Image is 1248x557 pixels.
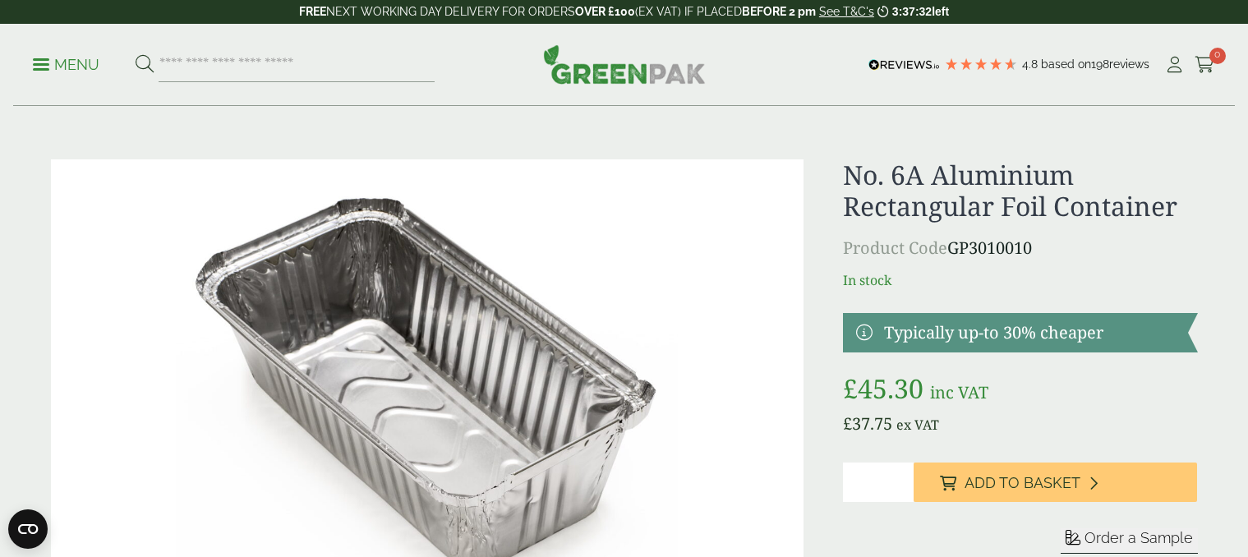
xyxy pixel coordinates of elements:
strong: BEFORE 2 pm [742,5,816,18]
p: Menu [33,55,99,75]
span: 0 [1209,48,1226,64]
span: Based on [1041,58,1091,71]
a: 0 [1195,53,1215,77]
span: Product Code [843,237,947,259]
strong: FREE [299,5,326,18]
button: Open CMP widget [8,509,48,549]
button: Order a Sample [1061,528,1198,554]
button: Add to Basket [914,463,1197,502]
a: See T&C's [819,5,874,18]
h1: No. 6A Aluminium Rectangular Foil Container [843,159,1197,223]
i: Cart [1195,57,1215,73]
span: £ [843,412,852,435]
span: 4.8 [1022,58,1041,71]
bdi: 45.30 [843,371,923,406]
i: My Account [1164,57,1185,73]
p: In stock [843,270,1197,290]
bdi: 37.75 [843,412,892,435]
img: GreenPak Supplies [543,44,706,84]
span: 3:37:32 [892,5,932,18]
span: left [932,5,949,18]
span: inc VAT [930,381,988,403]
span: £ [843,371,858,406]
a: Menu [33,55,99,71]
strong: OVER £100 [575,5,635,18]
span: Order a Sample [1085,529,1193,546]
p: GP3010010 [843,236,1197,260]
span: 198 [1091,58,1109,71]
div: 4.79 Stars [944,57,1018,71]
span: ex VAT [896,416,939,434]
img: REVIEWS.io [868,59,940,71]
span: reviews [1109,58,1149,71]
span: Add to Basket [965,474,1080,492]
